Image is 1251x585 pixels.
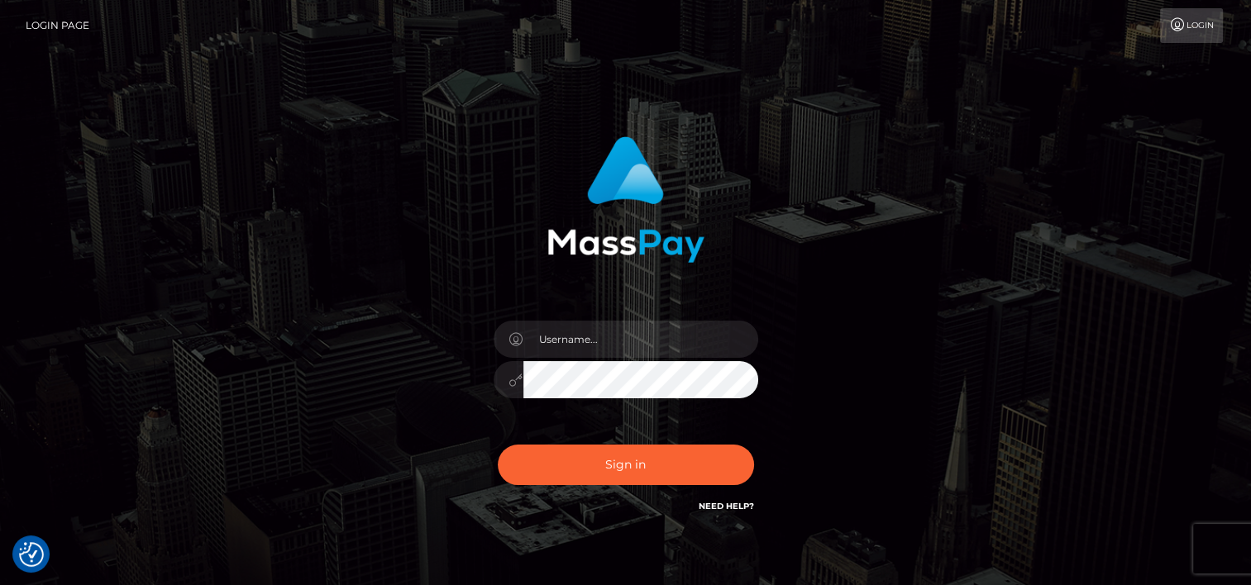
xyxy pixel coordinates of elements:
button: Consent Preferences [19,542,44,567]
a: Login [1160,8,1223,43]
a: Login Page [26,8,89,43]
img: Revisit consent button [19,542,44,567]
a: Need Help? [699,501,754,511]
button: Sign in [498,445,754,485]
input: Username... [523,321,758,358]
img: MassPay Login [547,136,704,263]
